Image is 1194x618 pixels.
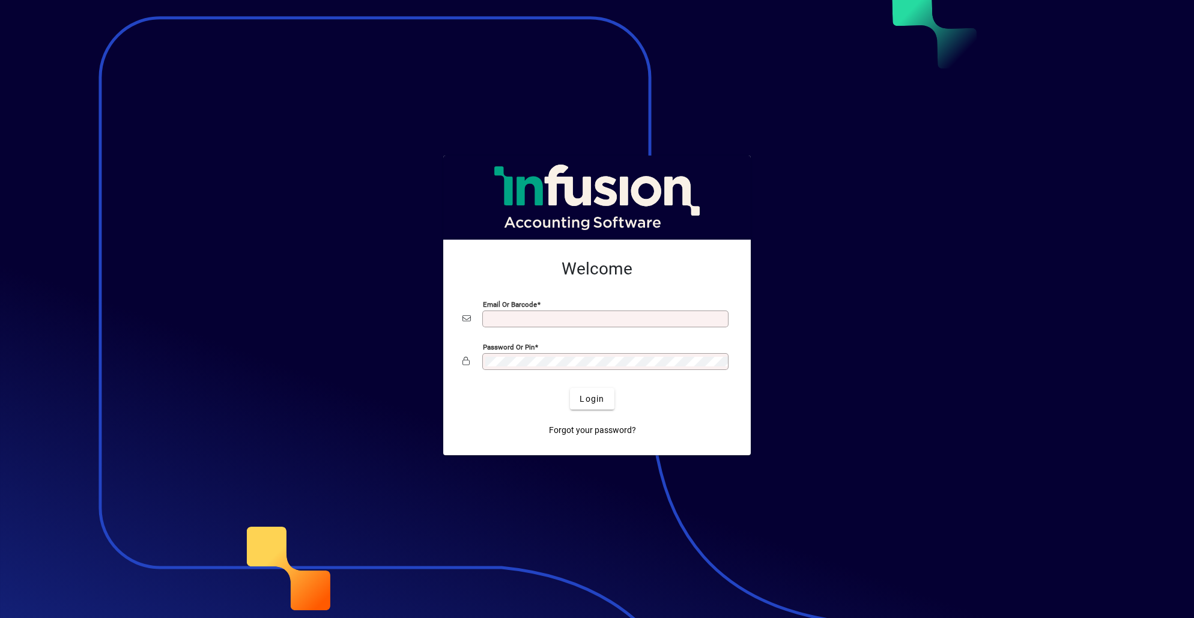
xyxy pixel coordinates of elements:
[544,419,641,441] a: Forgot your password?
[549,424,636,437] span: Forgot your password?
[580,393,604,405] span: Login
[483,343,535,351] mat-label: Password or Pin
[483,300,537,309] mat-label: Email or Barcode
[462,259,732,279] h2: Welcome
[570,388,614,410] button: Login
